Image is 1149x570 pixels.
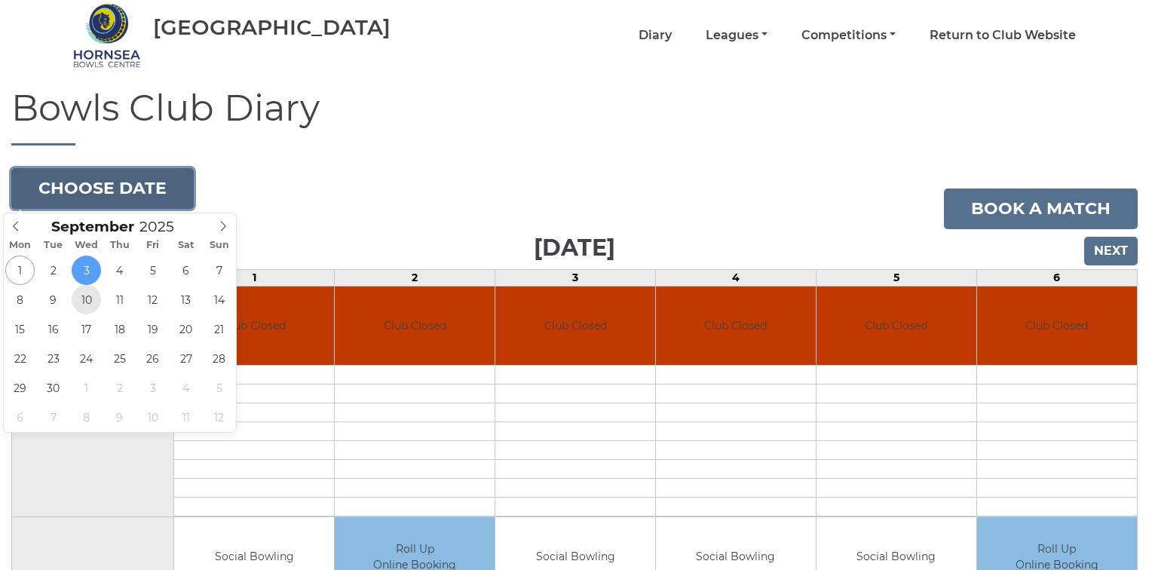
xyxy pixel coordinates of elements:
td: 1 [174,269,335,286]
a: Leagues [706,27,768,44]
span: September 29, 2025 [5,373,35,403]
span: September 6, 2025 [171,256,201,285]
span: September 10, 2025 [72,285,101,314]
div: [GEOGRAPHIC_DATA] [153,16,391,39]
span: September 1, 2025 [5,256,35,285]
span: October 11, 2025 [171,403,201,432]
span: September 28, 2025 [204,344,234,373]
input: Next [1084,237,1138,265]
td: Club Closed [817,287,976,366]
span: Thu [103,241,136,250]
span: September 27, 2025 [171,344,201,373]
td: 2 [335,269,495,286]
span: September 24, 2025 [72,344,101,373]
a: Book a match [944,188,1138,229]
span: September 2, 2025 [38,256,68,285]
a: Competitions [801,27,896,44]
td: 5 [816,269,976,286]
td: Club Closed [656,287,816,366]
td: Club Closed [977,287,1137,366]
span: Sat [170,241,203,250]
span: Scroll to increment [51,220,134,234]
span: September 26, 2025 [138,344,167,373]
span: September 20, 2025 [171,314,201,344]
span: October 12, 2025 [204,403,234,432]
span: Fri [136,241,170,250]
button: Choose date [11,168,194,209]
span: September 15, 2025 [5,314,35,344]
span: September 25, 2025 [105,344,134,373]
span: September 23, 2025 [38,344,68,373]
span: October 1, 2025 [72,373,101,403]
span: September 11, 2025 [105,285,134,314]
span: Wed [70,241,103,250]
a: Diary [639,27,672,44]
td: Club Closed [335,287,495,366]
span: September 12, 2025 [138,285,167,314]
span: September 4, 2025 [105,256,134,285]
span: September 30, 2025 [38,373,68,403]
span: October 8, 2025 [72,403,101,432]
h1: Bowls Club Diary [11,88,1138,146]
span: Sun [203,241,236,250]
span: September 3, 2025 [72,256,101,285]
td: 6 [976,269,1137,286]
td: Club Closed [495,287,655,366]
span: September 5, 2025 [138,256,167,285]
span: October 10, 2025 [138,403,167,432]
span: October 5, 2025 [204,373,234,403]
input: Scroll to increment [134,218,193,235]
span: September 8, 2025 [5,285,35,314]
span: September 9, 2025 [38,285,68,314]
span: Mon [4,241,37,250]
span: Tue [37,241,70,250]
span: September 14, 2025 [204,285,234,314]
span: October 3, 2025 [138,373,167,403]
img: Hornsea Bowls Centre [73,2,141,69]
span: October 6, 2025 [5,403,35,432]
span: September 22, 2025 [5,344,35,373]
span: October 4, 2025 [171,373,201,403]
a: Return to Club Website [930,27,1076,44]
span: September 19, 2025 [138,314,167,344]
span: September 16, 2025 [38,314,68,344]
span: September 21, 2025 [204,314,234,344]
span: September 18, 2025 [105,314,134,344]
span: September 13, 2025 [171,285,201,314]
td: Club Closed [174,287,334,366]
span: October 7, 2025 [38,403,68,432]
td: 3 [495,269,656,286]
span: October 9, 2025 [105,403,134,432]
span: October 2, 2025 [105,373,134,403]
td: 4 [656,269,817,286]
span: September 7, 2025 [204,256,234,285]
span: September 17, 2025 [72,314,101,344]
